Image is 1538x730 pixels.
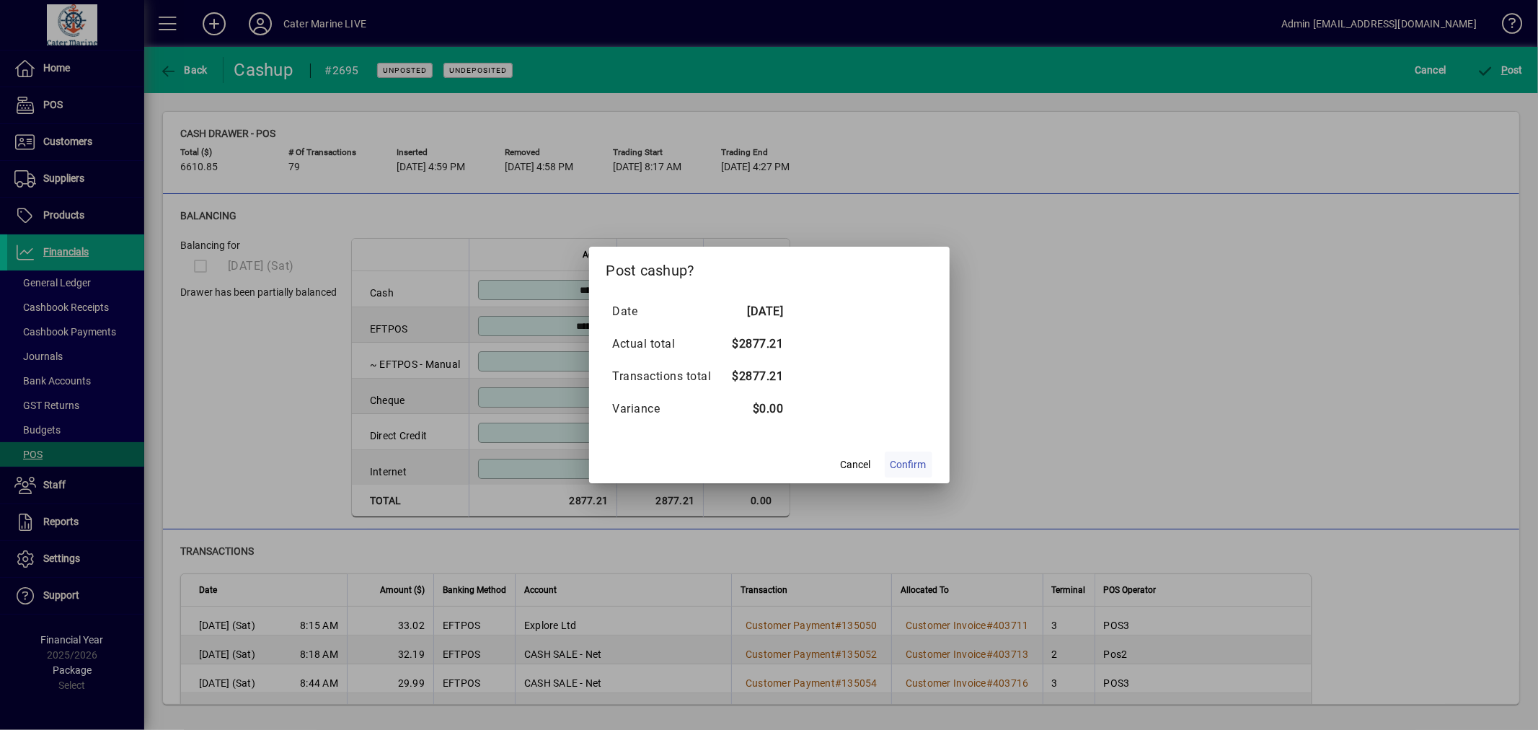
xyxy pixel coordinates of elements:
[885,452,932,478] button: Confirm
[726,360,784,392] td: $2877.21
[589,247,950,289] h2: Post cashup?
[612,295,726,327] td: Date
[612,360,726,392] td: Transactions total
[841,457,871,472] span: Cancel
[890,457,927,472] span: Confirm
[612,327,726,360] td: Actual total
[612,392,726,425] td: Variance
[726,392,784,425] td: $0.00
[726,327,784,360] td: $2877.21
[833,452,879,478] button: Cancel
[726,295,784,327] td: [DATE]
